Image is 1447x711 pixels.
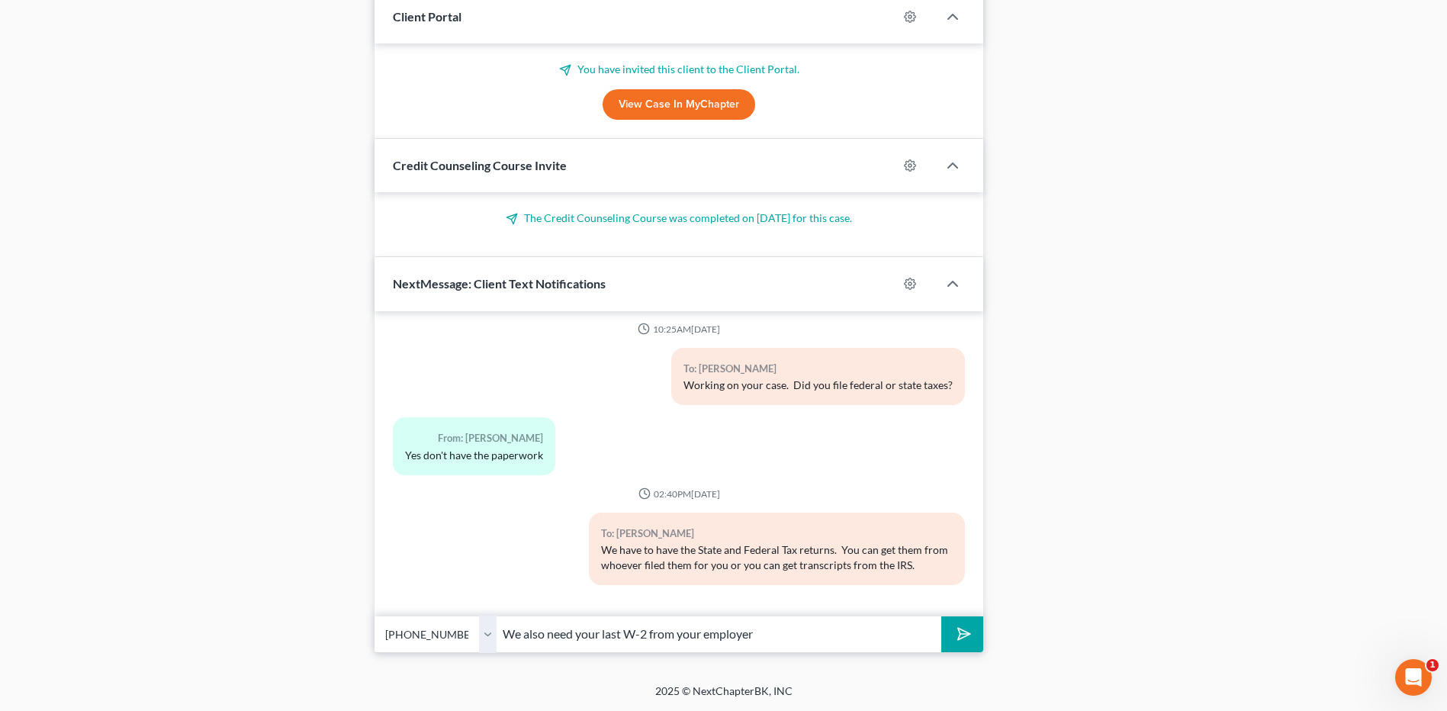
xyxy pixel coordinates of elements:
[405,429,543,447] div: From: [PERSON_NAME]
[405,448,543,463] div: Yes don't have the paperwork
[601,525,953,542] div: To: [PERSON_NAME]
[393,276,606,291] span: NextMessage: Client Text Notifications
[683,360,953,378] div: To: [PERSON_NAME]
[393,487,965,500] div: 02:40PM[DATE]
[393,323,965,336] div: 10:25AM[DATE]
[601,542,953,573] div: We have to have the State and Federal Tax returns. You can get them from whoever filed them for y...
[1426,659,1439,671] span: 1
[393,62,965,77] p: You have invited this client to the Client Portal.
[497,616,941,653] input: Say something...
[393,158,567,172] span: Credit Counseling Course Invite
[393,9,461,24] span: Client Portal
[683,378,953,393] div: Working on your case. Did you file federal or state taxes?
[1395,659,1432,696] iframe: Intercom live chat
[603,89,755,120] a: View Case in MyChapter
[289,684,1159,711] div: 2025 © NextChapterBK, INC
[393,211,965,226] p: The Credit Counseling Course was completed on [DATE] for this case.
